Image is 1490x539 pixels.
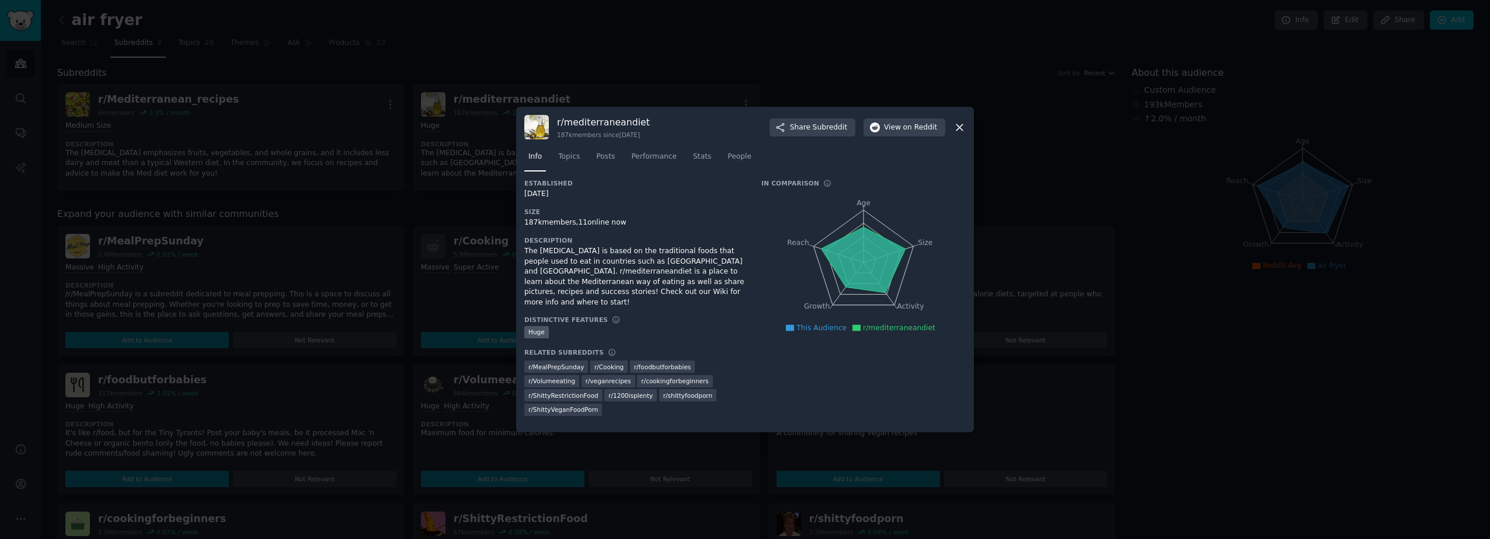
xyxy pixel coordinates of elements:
span: Topics [558,152,580,162]
span: People [727,152,751,162]
span: Share [790,123,847,133]
span: Info [528,152,542,162]
span: Posts [596,152,615,162]
span: Performance [631,152,677,162]
tspan: Reach [787,239,809,247]
tspan: Activity [897,303,924,311]
div: [DATE] [524,189,745,199]
tspan: Size [918,239,932,247]
span: r/ MealPrepSunday [528,363,584,371]
span: This Audience [796,324,847,332]
h3: Distinctive Features [524,316,608,324]
tspan: Age [857,199,871,207]
div: The [MEDICAL_DATA] is based on the traditional foods that people used to eat in countries such as... [524,246,745,307]
h3: Size [524,208,745,216]
h3: In Comparison [761,179,819,187]
button: ShareSubreddit [770,118,855,137]
span: r/ Volumeeating [528,377,575,385]
h3: r/ mediterraneandiet [557,116,650,128]
h3: Established [524,179,745,187]
span: Stats [693,152,711,162]
span: r/ cookingforbeginners [641,377,709,385]
span: r/ shittyfoodporn [663,391,712,400]
span: r/ ShittyVeganFoodPorn [528,405,598,414]
div: Huge [524,326,549,338]
span: Subreddit [813,123,847,133]
div: 187k members, 11 online now [524,218,745,228]
span: r/ Cooking [594,363,624,371]
span: r/ ShittyRestrictionFood [528,391,598,400]
div: 187k members since [DATE] [557,131,650,139]
a: Posts [592,148,619,171]
span: r/ 1200isplenty [608,391,653,400]
img: mediterraneandiet [524,115,549,139]
h3: Description [524,236,745,244]
a: Info [524,148,546,171]
a: Stats [689,148,715,171]
a: Performance [627,148,681,171]
a: Topics [554,148,584,171]
span: View [884,123,937,133]
h3: Related Subreddits [524,348,604,356]
button: Viewon Reddit [864,118,945,137]
span: r/mediterraneandiet [863,324,935,332]
span: r/ veganrecipes [586,377,631,385]
a: People [723,148,756,171]
span: r/ foodbutforbabies [634,363,691,371]
span: on Reddit [903,123,937,133]
tspan: Growth [804,303,830,311]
